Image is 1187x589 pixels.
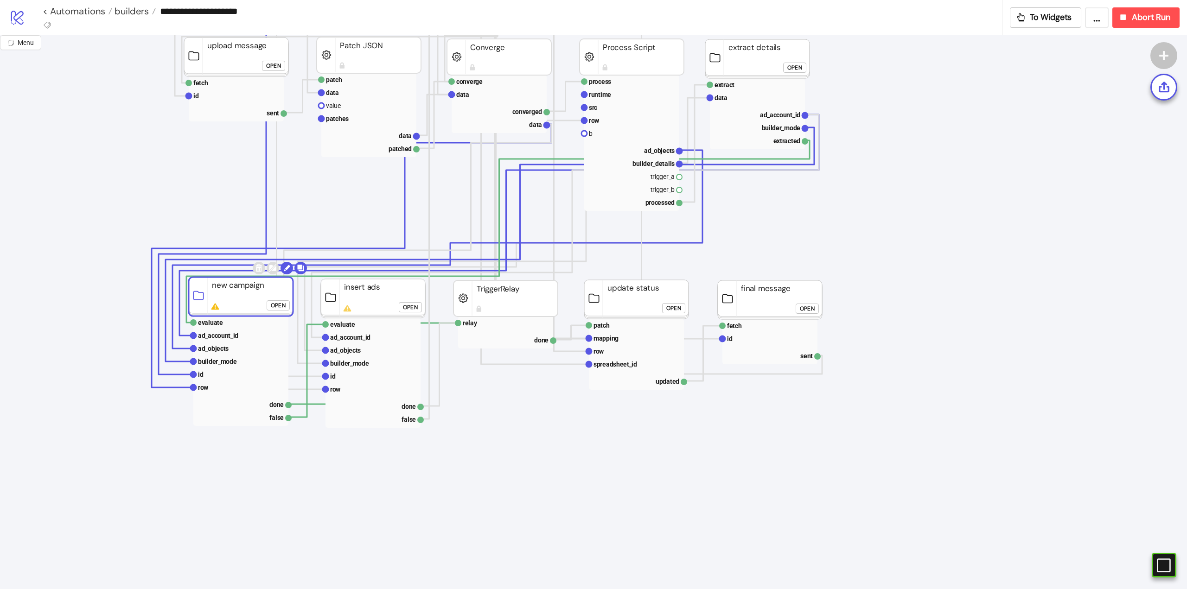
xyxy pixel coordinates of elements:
[666,303,681,314] div: Open
[463,319,478,327] text: relay
[399,132,412,139] text: data
[399,302,422,312] button: Open
[529,121,542,128] text: data
[326,102,341,109] text: value
[262,61,285,71] button: Open
[193,92,199,100] text: id
[762,124,801,132] text: builder_mode
[198,384,209,391] text: row
[783,63,806,73] button: Open
[330,334,370,341] text: ad_account_id
[715,81,734,89] text: extract
[589,130,593,137] text: b
[589,117,600,124] text: row
[796,304,819,314] button: Open
[330,360,369,367] text: builder_mode
[326,89,339,96] text: data
[271,300,286,311] div: Open
[632,160,675,167] text: builder_details
[266,61,281,71] div: Open
[18,39,34,46] span: Menu
[193,79,208,87] text: fetch
[198,345,229,352] text: ad_objects
[43,6,112,16] a: < Automations
[800,304,815,314] div: Open
[330,373,336,380] text: id
[456,78,483,85] text: converge
[593,322,610,329] text: patch
[198,358,237,365] text: builder_mode
[326,115,349,122] text: patches
[403,302,418,313] div: Open
[267,300,290,310] button: Open
[330,386,341,393] text: row
[326,76,342,83] text: patch
[330,321,355,328] text: evaluate
[589,91,611,98] text: runtime
[198,319,223,326] text: evaluate
[112,6,156,16] a: builders
[456,91,469,98] text: data
[198,371,204,378] text: id
[1132,12,1170,23] span: Abort Run
[593,348,604,355] text: row
[1030,12,1072,23] span: To Widgets
[727,322,742,329] text: fetch
[198,332,238,339] text: ad_account_id
[112,5,149,17] span: builders
[715,94,728,101] text: data
[589,104,597,111] text: src
[589,78,611,85] text: process
[1112,7,1180,28] button: Abort Run
[644,147,675,154] text: ad_objects
[1085,7,1109,28] button: ...
[593,361,637,368] text: spreadsheet_id
[593,335,619,342] text: mapping
[727,335,733,342] text: id
[7,39,14,46] span: radius-bottomright
[1010,7,1082,28] button: To Widgets
[330,347,361,354] text: ad_objects
[787,63,802,73] div: Open
[662,303,685,313] button: Open
[760,111,800,119] text: ad_account_id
